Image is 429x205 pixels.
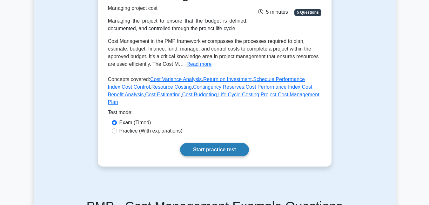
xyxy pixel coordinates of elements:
[218,92,259,97] a: Life Cycle Costing
[108,84,312,97] a: Cost Benefit Analysis
[258,9,288,15] span: 5 minutes
[108,4,248,12] p: Managing project cost
[151,84,191,90] a: Resource Costing
[246,84,301,90] a: Cost Performance Index
[203,77,252,82] a: Return on Investment
[119,119,151,126] label: Exam (Timed)
[108,17,248,32] div: Managing the project to ensure that the budget is defined, documented, and controlled through the...
[108,76,321,109] p: Concepts covered: , , , , , , , , , , ,
[182,92,217,97] a: Cost Budgeting
[294,9,321,16] span: 5 Questions
[150,77,202,82] a: Cost Variance Analysis
[180,143,249,156] a: Start practice test
[145,92,181,97] a: Cost Estimating
[193,84,244,90] a: Contingency Reserves
[108,38,319,67] span: Cost Management in the PMP framework encompasses the processes required to plan, estimate, budget...
[122,84,150,90] a: Cost Control
[108,109,321,119] div: Test mode:
[108,77,305,90] a: Schedule Performance Index
[119,127,183,135] label: Practice (With explanations)
[186,60,211,68] button: Read more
